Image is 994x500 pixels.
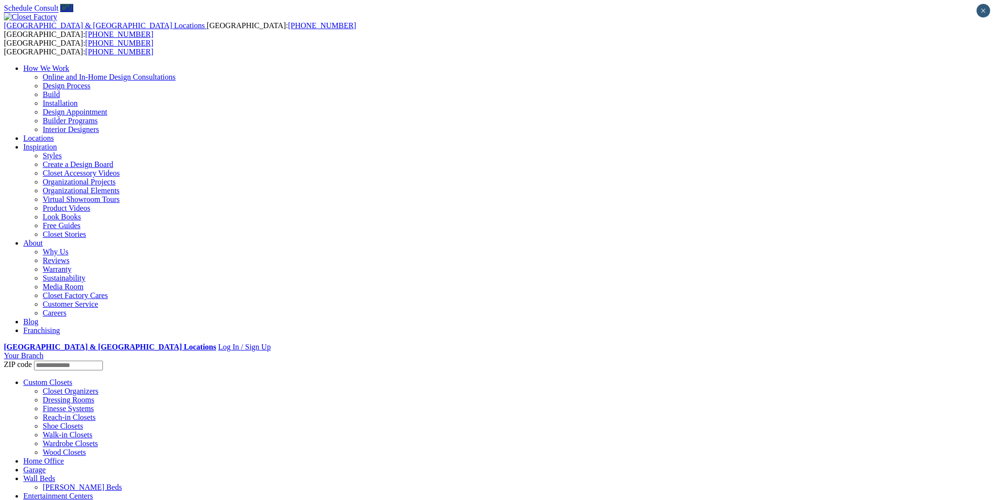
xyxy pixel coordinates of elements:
a: [GEOGRAPHIC_DATA] & [GEOGRAPHIC_DATA] Locations [4,343,216,351]
a: Your Branch [4,351,43,360]
a: Reach-in Closets [43,413,96,421]
a: Create a Design Board [43,160,113,168]
a: Design Appointment [43,108,107,116]
a: Design Process [43,82,90,90]
span: ZIP code [4,360,32,368]
a: Sustainability [43,274,85,282]
a: Why Us [43,248,68,256]
a: Closet Stories [43,230,86,238]
a: Warranty [43,265,71,273]
a: Product Videos [43,204,90,212]
a: Finesse Systems [43,404,94,413]
span: [GEOGRAPHIC_DATA]: [GEOGRAPHIC_DATA]: [4,21,356,38]
a: Schedule Consult [4,4,58,12]
a: Closet Organizers [43,387,99,395]
a: How We Work [23,64,69,72]
a: [PHONE_NUMBER] [85,39,153,47]
a: Wood Closets [43,448,86,456]
a: [PHONE_NUMBER] [85,48,153,56]
a: Wardrobe Closets [43,439,98,448]
a: Look Books [43,213,81,221]
a: Garage [23,466,46,474]
a: [PHONE_NUMBER] [288,21,356,30]
a: Reviews [43,256,69,265]
a: Log In / Sign Up [218,343,270,351]
input: Enter your Zip code [34,361,103,370]
a: Careers [43,309,66,317]
a: Closet Accessory Videos [43,169,120,177]
a: Walk-in Closets [43,431,92,439]
a: Installation [43,99,78,107]
a: Wall Beds [23,474,55,483]
a: Customer Service [43,300,98,308]
a: Organizational Projects [43,178,116,186]
a: Custom Closets [23,378,72,386]
a: Organizational Elements [43,186,119,195]
a: Entertainment Centers [23,492,93,500]
a: [GEOGRAPHIC_DATA] & [GEOGRAPHIC_DATA] Locations [4,21,207,30]
a: Builder Programs [43,117,98,125]
a: Inspiration [23,143,57,151]
a: Franchising [23,326,60,334]
a: About [23,239,43,247]
a: Virtual Showroom Tours [43,195,120,203]
a: Online and In-Home Design Consultations [43,73,176,81]
a: Blog [23,317,38,326]
a: Shoe Closets [43,422,83,430]
a: Locations [23,134,54,142]
a: Styles [43,151,62,160]
a: Call [60,4,73,12]
a: [PERSON_NAME] Beds [43,483,122,491]
button: Close [977,4,990,17]
img: Closet Factory [4,13,57,21]
a: Build [43,90,60,99]
a: Closet Factory Cares [43,291,108,300]
a: Media Room [43,283,83,291]
a: Home Office [23,457,64,465]
span: [GEOGRAPHIC_DATA] & [GEOGRAPHIC_DATA] Locations [4,21,205,30]
a: Interior Designers [43,125,99,133]
a: [PHONE_NUMBER] [85,30,153,38]
a: Free Guides [43,221,81,230]
a: Dressing Rooms [43,396,94,404]
span: [GEOGRAPHIC_DATA]: [GEOGRAPHIC_DATA]: [4,39,153,56]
